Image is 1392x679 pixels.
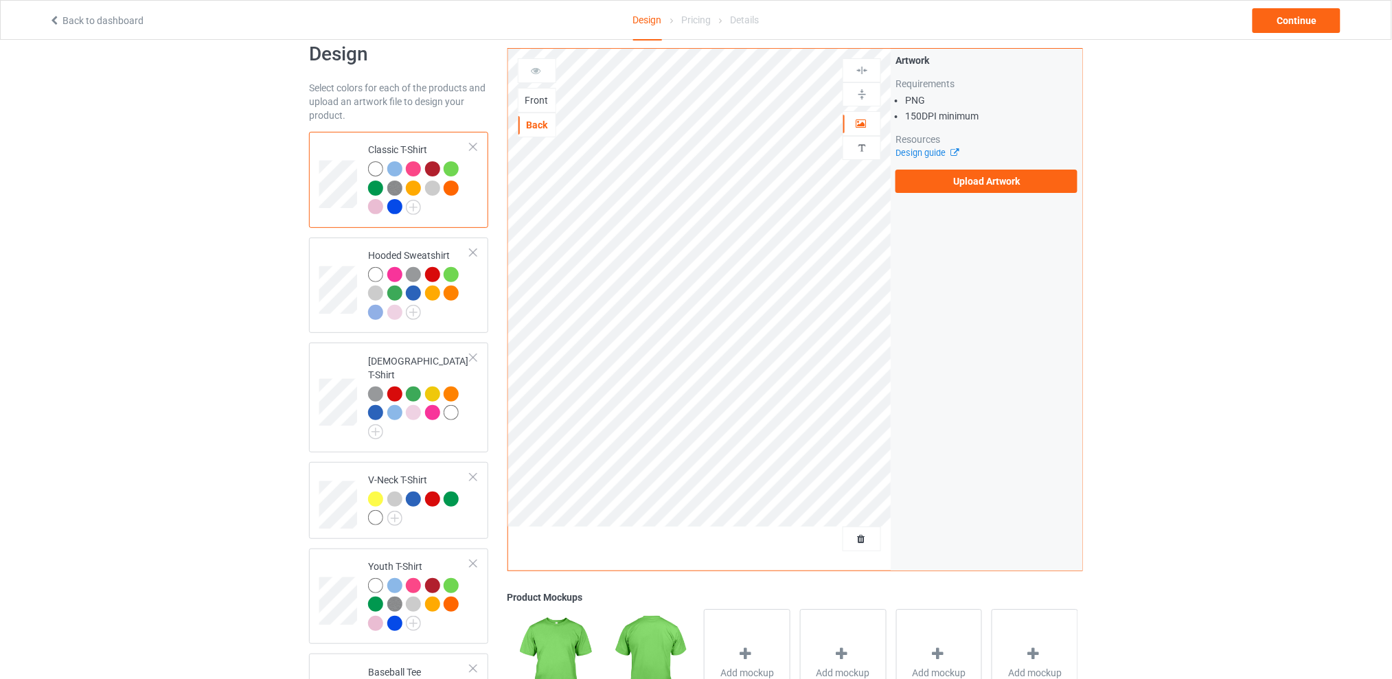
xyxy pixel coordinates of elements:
div: [DEMOGRAPHIC_DATA] T-Shirt [309,343,488,452]
img: svg+xml;base64,PD94bWwgdmVyc2lvbj0iMS4wIiBlbmNvZGluZz0iVVRGLTgiPz4KPHN2ZyB3aWR0aD0iMjJweCIgaGVpZ2... [406,616,421,631]
div: V-Neck T-Shirt [309,462,488,539]
div: Product Mockups [507,590,1083,604]
img: heather_texture.png [387,597,402,612]
div: Design [633,1,662,41]
div: Resources [895,133,1077,146]
div: Back [518,118,556,132]
img: svg%3E%0A [856,88,869,101]
li: PNG [905,93,1077,107]
div: Classic T-Shirt [309,132,488,228]
div: Front [518,93,556,107]
div: Hooded Sweatshirt [368,249,470,319]
a: Back to dashboard [49,15,144,26]
img: svg+xml;base64,PD94bWwgdmVyc2lvbj0iMS4wIiBlbmNvZGluZz0iVVRGLTgiPz4KPHN2ZyB3aWR0aD0iMjJweCIgaGVpZ2... [387,511,402,526]
div: Hooded Sweatshirt [309,238,488,334]
div: Classic T-Shirt [368,143,470,214]
div: [DEMOGRAPHIC_DATA] T-Shirt [368,354,470,435]
img: svg+xml;base64,PD94bWwgdmVyc2lvbj0iMS4wIiBlbmNvZGluZz0iVVRGLTgiPz4KPHN2ZyB3aWR0aD0iMjJweCIgaGVpZ2... [368,424,383,439]
label: Upload Artwork [895,170,1077,193]
div: Youth T-Shirt [309,549,488,645]
img: heather_texture.png [387,181,402,196]
img: svg%3E%0A [856,64,869,77]
div: V-Neck T-Shirt [368,473,470,525]
div: Artwork [895,54,1077,67]
div: Details [730,1,759,39]
h1: Design [309,42,488,67]
img: svg+xml;base64,PD94bWwgdmVyc2lvbj0iMS4wIiBlbmNvZGluZz0iVVRGLTgiPz4KPHN2ZyB3aWR0aD0iMjJweCIgaGVpZ2... [406,305,421,320]
img: svg%3E%0A [856,141,869,154]
li: 150 DPI minimum [905,109,1077,123]
div: Youth T-Shirt [368,560,470,630]
div: Pricing [681,1,711,39]
div: Requirements [895,77,1077,91]
div: Select colors for each of the products and upload an artwork file to design your product. [309,81,488,122]
img: svg+xml;base64,PD94bWwgdmVyc2lvbj0iMS4wIiBlbmNvZGluZz0iVVRGLTgiPz4KPHN2ZyB3aWR0aD0iMjJweCIgaGVpZ2... [406,200,421,215]
a: Design guide [895,148,958,158]
div: Continue [1253,8,1340,33]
